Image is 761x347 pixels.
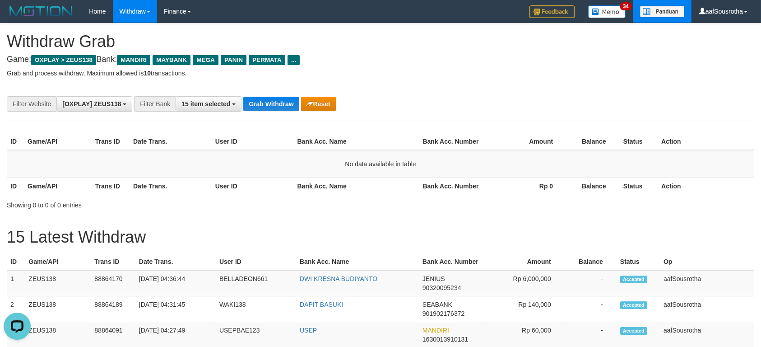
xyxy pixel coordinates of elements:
th: Bank Acc. Number [419,253,486,270]
th: Bank Acc. Name [296,253,419,270]
h1: Withdraw Grab [7,33,754,51]
div: Showing 0 to 0 of 0 entries [7,197,311,210]
td: ZEUS138 [25,270,91,296]
img: panduan.png [640,5,685,18]
th: Status [620,178,658,194]
span: Accepted [620,276,647,283]
span: SEABANK [422,301,452,308]
td: No data available in table [7,150,754,178]
span: OXPLAY > ZEUS138 [31,55,96,65]
a: DAPIT BASUKI [300,301,343,308]
span: Copy 90320095234 to clipboard [422,284,461,291]
td: - [565,296,617,322]
td: 2 [7,296,25,322]
th: Op [660,253,754,270]
td: aafSousrotha [660,296,754,322]
th: Status [617,253,660,270]
td: Rp 6,000,000 [486,270,565,296]
span: [OXPLAY] ZEUS138 [62,100,121,108]
th: Trans ID [92,178,130,194]
th: ID [7,133,24,150]
th: ID [7,253,25,270]
div: Filter Website [7,96,56,112]
span: ... [288,55,300,65]
td: [DATE] 04:36:44 [135,270,216,296]
th: Bank Acc. Name [294,133,419,150]
img: MOTION_logo.png [7,5,75,18]
span: MAYBANK [153,55,190,65]
th: Game/API [24,178,92,194]
span: PERMATA [249,55,285,65]
td: 88864170 [91,270,135,296]
td: 88864189 [91,296,135,322]
span: Accepted [620,327,647,335]
th: Action [658,178,754,194]
th: Game/API [25,253,91,270]
h4: Game: Bank: [7,55,754,64]
th: Date Trans. [130,178,212,194]
button: Reset [301,97,336,111]
td: - [565,270,617,296]
td: Rp 140,000 [486,296,565,322]
button: [OXPLAY] ZEUS138 [56,96,132,112]
td: ZEUS138 [25,296,91,322]
th: Status [620,133,658,150]
td: WAKI138 [216,296,296,322]
th: Bank Acc. Number [419,133,487,150]
button: Grab Withdraw [243,97,299,111]
th: Rp 0 [487,178,566,194]
td: BELLADEON661 [216,270,296,296]
th: Game/API [24,133,92,150]
span: MANDIRI [422,327,449,334]
th: Balance [566,178,620,194]
td: aafSousrotha [660,270,754,296]
th: Action [658,133,754,150]
span: JENIUS [422,275,445,282]
th: Trans ID [91,253,135,270]
th: ID [7,178,24,194]
img: Button%20Memo.svg [588,5,626,18]
td: [DATE] 04:31:45 [135,296,216,322]
th: Amount [486,253,565,270]
th: Bank Acc. Number [419,178,487,194]
button: 15 item selected [176,96,241,112]
th: User ID [216,253,296,270]
button: Open LiveChat chat widget [4,4,31,31]
th: Bank Acc. Name [294,178,419,194]
th: User ID [212,178,294,194]
strong: 10 [144,70,151,77]
span: PANIN [221,55,246,65]
th: Date Trans. [135,253,216,270]
img: Feedback.jpg [529,5,575,18]
th: Balance [566,133,620,150]
th: Date Trans. [130,133,212,150]
h1: 15 Latest Withdraw [7,228,754,246]
span: Copy 901902176372 to clipboard [422,310,464,317]
th: Amount [487,133,566,150]
a: DWI KRESNA BUDIYANTO [300,275,377,282]
div: Filter Bank [134,96,176,112]
a: USEP [300,327,317,334]
span: MANDIRI [117,55,150,65]
td: 1 [7,270,25,296]
span: Copy 1630013910131 to clipboard [422,336,468,343]
th: Balance [565,253,617,270]
span: MEGA [193,55,218,65]
th: Trans ID [92,133,130,150]
span: 34 [620,2,632,10]
th: User ID [212,133,294,150]
span: Accepted [620,301,647,309]
span: 15 item selected [181,100,230,108]
p: Grab and process withdraw. Maximum allowed is transactions. [7,69,754,78]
